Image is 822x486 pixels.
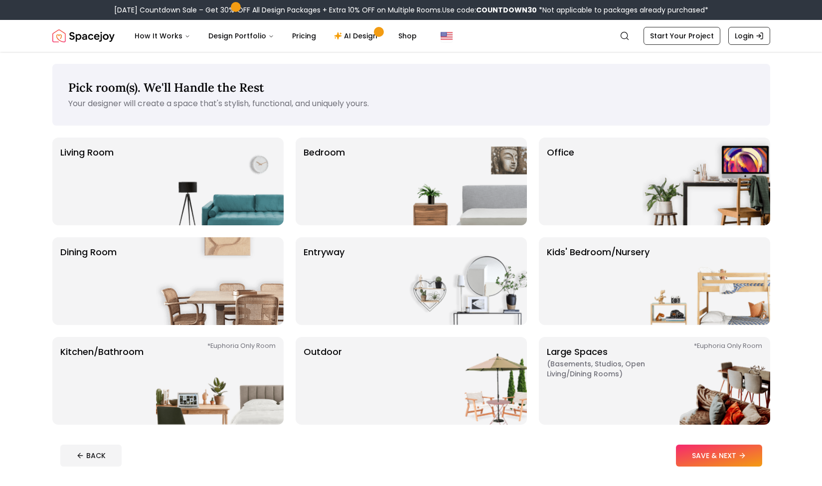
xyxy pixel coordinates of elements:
[68,80,264,95] span: Pick room(s). We'll Handle the Rest
[60,146,114,217] p: Living Room
[304,345,342,417] p: Outdoor
[60,345,144,417] p: Kitchen/Bathroom
[284,26,324,46] a: Pricing
[156,337,284,425] img: Kitchen/Bathroom *Euphoria Only
[52,26,115,46] a: Spacejoy
[644,27,720,45] a: Start Your Project
[676,445,762,467] button: SAVE & NEXT
[547,345,671,417] p: Large Spaces
[156,138,284,225] img: Living Room
[390,26,425,46] a: Shop
[127,26,198,46] button: How It Works
[537,5,708,15] span: *Not applicable to packages already purchased*
[643,138,770,225] img: Office
[114,5,708,15] div: [DATE] Countdown Sale – Get 30% OFF All Design Packages + Extra 10% OFF on Multiple Rooms.
[728,27,770,45] a: Login
[200,26,282,46] button: Design Portfolio
[547,146,574,217] p: Office
[60,245,117,317] p: Dining Room
[442,5,537,15] span: Use code:
[156,237,284,325] img: Dining Room
[52,26,115,46] img: Spacejoy Logo
[304,245,344,317] p: entryway
[399,337,527,425] img: Outdoor
[547,359,671,379] span: ( Basements, Studios, Open living/dining rooms )
[547,245,650,317] p: Kids' Bedroom/Nursery
[326,26,388,46] a: AI Design
[643,237,770,325] img: Kids' Bedroom/Nursery
[52,20,770,52] nav: Global
[643,337,770,425] img: Large Spaces *Euphoria Only
[68,98,754,110] p: Your designer will create a space that's stylish, functional, and uniquely yours.
[441,30,453,42] img: United States
[476,5,537,15] b: COUNTDOWN30
[60,445,122,467] button: BACK
[304,146,345,217] p: Bedroom
[127,26,425,46] nav: Main
[399,138,527,225] img: Bedroom
[399,237,527,325] img: entryway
